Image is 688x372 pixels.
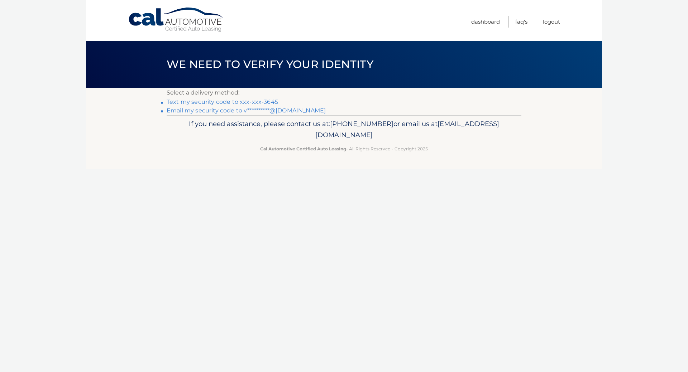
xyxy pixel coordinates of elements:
a: Cal Automotive [128,7,225,33]
a: FAQ's [515,16,527,28]
span: [PHONE_NUMBER] [330,120,393,128]
strong: Cal Automotive Certified Auto Leasing [260,146,346,151]
a: Dashboard [471,16,500,28]
a: Email my security code to v**********@[DOMAIN_NAME] [167,107,326,114]
p: Select a delivery method: [167,88,521,98]
p: If you need assistance, please contact us at: or email us at [171,118,517,141]
p: - All Rights Reserved - Copyright 2025 [171,145,517,153]
span: We need to verify your identity [167,58,373,71]
a: Text my security code to xxx-xxx-3645 [167,98,278,105]
a: Logout [543,16,560,28]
